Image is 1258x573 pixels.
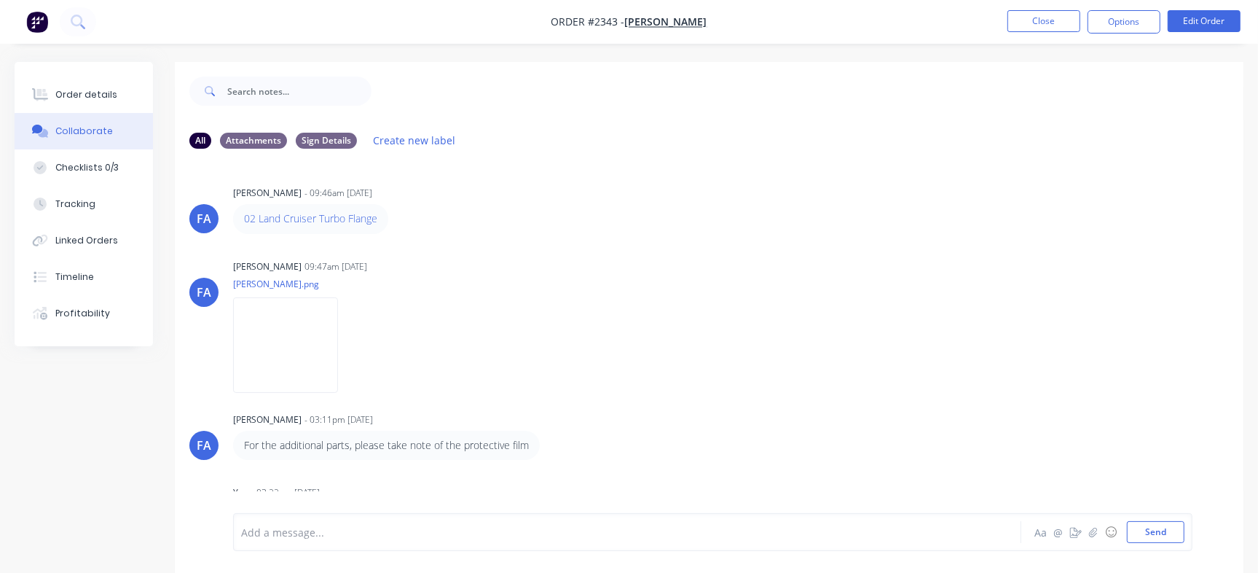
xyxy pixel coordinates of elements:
div: FA [197,210,211,227]
div: Attachments [220,133,287,149]
button: Send [1127,521,1184,543]
div: - 09:46am [DATE] [304,187,372,200]
div: You [233,486,248,499]
button: Create new label [366,130,463,150]
div: Profitability [55,307,110,320]
button: Edit Order [1168,10,1241,32]
div: All [189,133,211,149]
span: Order #2343 - [551,15,625,29]
div: [PERSON_NAME] [233,187,302,200]
div: Linked Orders [55,234,118,247]
div: FA [197,284,211,301]
button: Checklists 0/3 [15,149,153,186]
button: @ [1050,523,1067,541]
button: Aa [1032,523,1050,541]
div: Sign Details [296,133,357,149]
div: Checklists 0/3 [55,161,119,174]
input: Search notes... [227,77,371,106]
a: 02 Land Cruiser Turbo Flange [244,211,377,225]
div: Timeline [55,270,94,284]
img: Factory [26,11,48,33]
div: Order details [55,88,117,101]
div: [PERSON_NAME] [233,260,302,273]
p: [PERSON_NAME].png [233,278,353,290]
a: [PERSON_NAME] [625,15,707,29]
button: Timeline [15,259,153,295]
div: FA [197,437,211,454]
button: Options [1088,10,1160,34]
button: Close [1007,10,1080,32]
div: - 03:22pm [DATE] [251,486,320,499]
div: 09:47am [DATE] [304,260,367,273]
p: For the additional parts, please take note of the protective film [244,438,529,453]
button: Profitability [15,295,153,332]
div: Tracking [55,198,95,211]
button: Tracking [15,186,153,222]
button: Collaborate [15,113,153,149]
div: [PERSON_NAME] [233,413,302,426]
div: - 03:11pm [DATE] [304,413,373,426]
button: Linked Orders [15,222,153,259]
button: ☺ [1102,523,1120,541]
button: Order details [15,77,153,113]
div: Collaborate [55,125,113,138]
